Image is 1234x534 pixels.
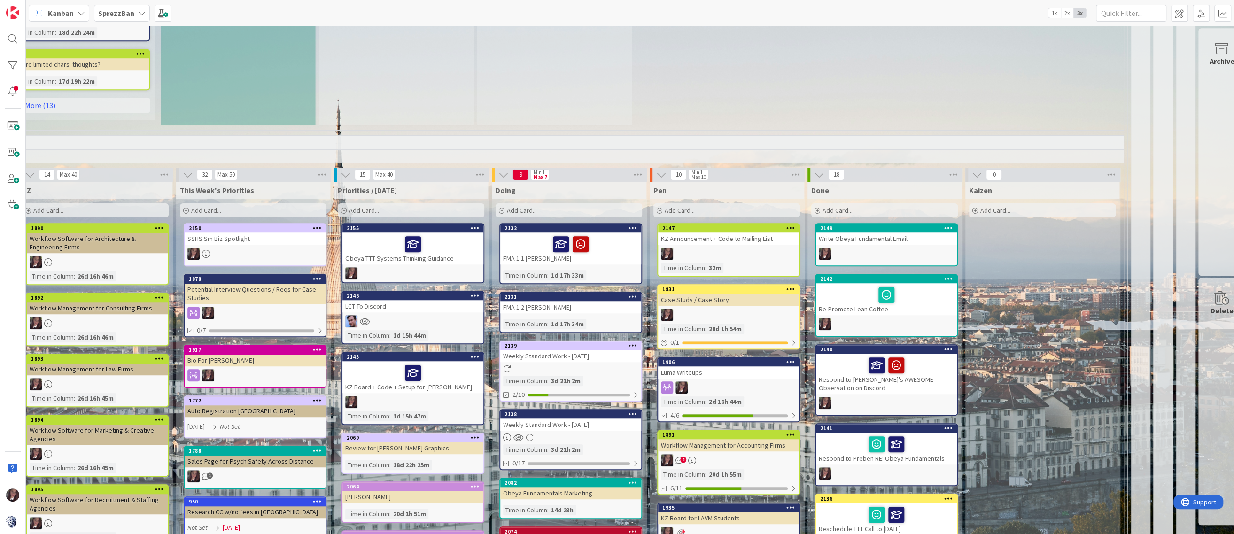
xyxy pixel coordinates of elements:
[75,463,116,473] div: 26d 16h 45m
[338,186,397,195] span: Priorities / Today
[27,494,168,514] div: Workflow Software for Recruitment & Staffing Agencies
[816,397,957,409] div: TD
[816,495,957,503] div: 2136
[6,488,19,502] img: TD
[345,411,389,421] div: Time in Column
[969,186,992,195] span: Kaizen
[1048,8,1061,18] span: 1x
[819,397,831,409] img: TD
[1211,305,1234,316] div: Delete
[658,224,799,245] div: 2147KZ Announcement + Code to Mailing List
[345,315,357,327] img: JB
[185,396,326,405] div: 1772
[342,232,483,264] div: Obeya TTT Systems Thinking Guidance
[375,172,393,177] div: Max 40
[512,390,525,400] span: 2/10
[500,341,641,350] div: 2139
[816,467,957,480] div: TD
[389,330,391,341] span: :
[504,225,641,232] div: 2132
[189,347,326,353] div: 1917
[189,498,326,505] div: 950
[658,512,799,524] div: KZ Board for LAVM Students
[342,433,483,442] div: 2069
[3,98,150,113] a: Show More (13)
[342,491,483,503] div: [PERSON_NAME]
[55,76,56,86] span: :
[27,485,168,514] div: 1895Workflow Software for Recruitment & Staffing Agencies
[355,169,371,180] span: 15
[819,467,831,480] img: TD
[658,309,799,321] div: TD
[347,354,483,360] div: 2145
[549,270,586,280] div: 1d 17h 33m
[185,275,326,283] div: 1878
[500,224,641,264] div: 2132FMA 1.1 [PERSON_NAME]
[658,285,799,306] div: 1831Case Study / Case Story
[8,50,149,70] div: 2073A3 card limited chars: thoughts?
[500,410,641,418] div: 2138
[500,479,641,487] div: 2082
[347,293,483,299] div: 2146
[189,225,326,232] div: 2150
[670,169,686,180] span: 10
[185,497,326,506] div: 950
[658,285,799,294] div: 1831
[185,396,326,417] div: 1772Auto Registration [GEOGRAPHIC_DATA]
[347,225,483,232] div: 2155
[220,422,240,431] i: Not Set
[658,366,799,379] div: Luma Writeups
[187,470,200,482] img: TD
[816,232,957,245] div: Write Obeya Fundamental Email
[533,175,547,179] div: Max 7
[820,425,957,432] div: 2141
[75,332,116,342] div: 26d 16h 46m
[549,505,576,515] div: 14d 23h
[187,523,208,532] i: Not Set
[98,8,134,18] b: SprezzBan
[816,424,957,464] div: 2141Respond to Preben RE: Obeya Fundamentals
[342,361,483,393] div: KZ Board + Code + Setup for [PERSON_NAME]
[27,485,168,494] div: 1895
[342,442,483,454] div: Review for [PERSON_NAME] Graphics
[504,480,641,486] div: 2082
[30,517,42,529] img: TD
[27,378,168,390] div: TD
[27,416,168,424] div: 1894
[816,318,957,330] div: TD
[706,396,744,407] div: 2d 16h 44m
[661,469,705,480] div: Time in Column
[30,256,42,268] img: TD
[27,302,168,314] div: Workflow Management for Consulting Firms
[27,416,168,445] div: 1894Workflow Software for Marketing & Creative Agencies
[185,346,326,354] div: 1917
[185,248,326,260] div: TD
[345,509,389,519] div: Time in Column
[549,444,583,455] div: 3d 21h 2m
[185,470,326,482] div: TD
[27,355,168,375] div: 1893Workflow Management for Law Firms
[816,248,957,260] div: TD
[816,433,957,464] div: Respond to Preben RE: Obeya Fundamentals
[662,432,799,438] div: 1891
[662,504,799,511] div: 1935
[345,267,357,279] img: TD
[342,292,483,312] div: 2146LCT To Discord
[816,345,957,354] div: 2140
[20,1,43,13] span: Support
[512,169,528,180] span: 9
[820,276,957,282] div: 2142
[342,267,483,279] div: TD
[503,505,547,515] div: Time in Column
[816,224,957,245] div: 2149Write Obeya Fundamental Email
[500,350,641,362] div: Weekly Standard Work - [DATE]
[658,248,799,260] div: TD
[705,263,706,273] span: :
[345,460,389,470] div: Time in Column
[547,444,549,455] span: :
[816,345,957,394] div: 2140Respond to [PERSON_NAME]'s AWESOME Observation on Discord
[705,396,706,407] span: :
[823,206,853,215] span: Add Card...
[191,206,221,215] span: Add Card...
[11,76,55,86] div: Time in Column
